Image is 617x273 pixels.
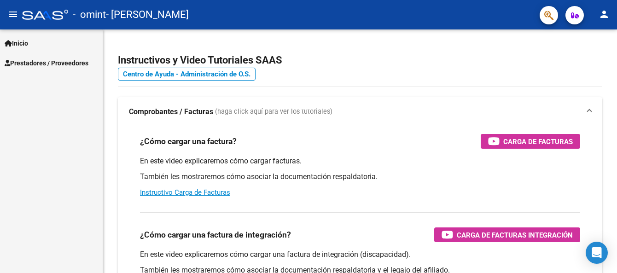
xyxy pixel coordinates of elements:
a: Instructivo Carga de Facturas [140,188,230,197]
span: Prestadores / Proveedores [5,58,88,68]
span: Carga de Facturas [503,136,573,147]
strong: Comprobantes / Facturas [129,107,213,117]
p: En este video explicaremos cómo cargar facturas. [140,156,580,166]
p: También les mostraremos cómo asociar la documentación respaldatoria. [140,172,580,182]
div: Open Intercom Messenger [586,242,608,264]
p: En este video explicaremos cómo cargar una factura de integración (discapacidad). [140,250,580,260]
mat-icon: menu [7,9,18,20]
a: Centro de Ayuda - Administración de O.S. [118,68,256,81]
span: Inicio [5,38,28,48]
mat-icon: person [599,9,610,20]
h3: ¿Cómo cargar una factura de integración? [140,228,291,241]
h2: Instructivos y Video Tutoriales SAAS [118,52,602,69]
span: - [PERSON_NAME] [106,5,189,25]
span: Carga de Facturas Integración [457,229,573,241]
span: (haga click aquí para ver los tutoriales) [215,107,332,117]
mat-expansion-panel-header: Comprobantes / Facturas (haga click aquí para ver los tutoriales) [118,97,602,127]
button: Carga de Facturas [481,134,580,149]
button: Carga de Facturas Integración [434,227,580,242]
span: - omint [73,5,106,25]
h3: ¿Cómo cargar una factura? [140,135,237,148]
